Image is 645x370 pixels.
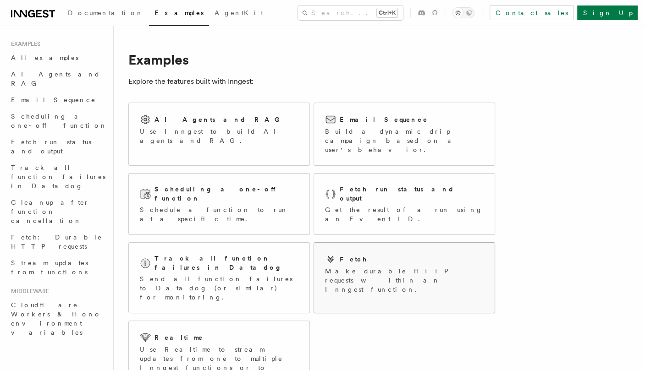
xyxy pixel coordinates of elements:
a: AgentKit [209,3,269,25]
span: Documentation [68,9,143,16]
h2: AI Agents and RAG [154,115,285,124]
a: AI Agents and RAG [7,66,108,92]
a: Cleanup after function cancellation [7,194,108,229]
a: FetchMake durable HTTP requests within an Inngest function. [314,242,495,313]
span: Middleware [7,288,49,295]
span: AI Agents and RAG [11,71,100,87]
a: Scheduling a one-off functionSchedule a function to run at a specific time. [128,173,310,235]
h1: Examples [128,51,495,68]
p: Schedule a function to run at a specific time. [140,205,298,223]
a: Fetch run status and output [7,134,108,159]
p: Use Inngest to build AI agents and RAG. [140,127,298,145]
a: Fetch: Durable HTTP requests [7,229,108,255]
span: Fetch run status and output [11,138,91,155]
span: All examples [11,54,78,61]
h2: Fetch run status and output [340,185,484,203]
span: Examples [154,9,204,16]
a: Examples [149,3,209,26]
a: Track all function failures in DatadogSend all function failures to Datadog (or similar) for moni... [128,242,310,313]
h2: Scheduling a one-off function [154,185,298,203]
a: Fetch run status and outputGet the result of a run using an Event ID. [314,173,495,235]
h2: Fetch [340,255,368,264]
a: Cloudflare Workers & Hono environment variables [7,297,108,341]
p: Make durable HTTP requests within an Inngest function. [325,267,484,294]
a: Stream updates from functions [7,255,108,280]
p: Send all function failures to Datadog (or similar) for monitoring. [140,274,298,302]
a: Contact sales [490,5,573,20]
a: Email SequenceBuild a dynamic drip campaign based on a user's behavior. [314,103,495,166]
span: Cloudflare Workers & Hono environment variables [11,301,101,336]
h2: Track all function failures in Datadog [154,254,298,272]
span: Fetch: Durable HTTP requests [11,234,102,250]
span: Cleanup after function cancellation [11,199,89,224]
p: Explore the features built with Inngest: [128,75,495,88]
p: Get the result of a run using an Event ID. [325,205,484,223]
a: Scheduling a one-off function [7,108,108,134]
a: Documentation [62,3,149,25]
span: Examples [7,40,40,48]
a: AI Agents and RAGUse Inngest to build AI agents and RAG. [128,103,310,166]
span: Stream updates from functions [11,259,88,276]
span: Scheduling a one-off function [11,113,107,129]
p: Build a dynamic drip campaign based on a user's behavior. [325,127,484,154]
a: Sign Up [577,5,638,20]
button: Search...Ctrl+K [298,5,403,20]
h2: Realtime [154,333,204,342]
kbd: Ctrl+K [377,8,397,17]
button: Toggle dark mode [452,7,474,18]
span: Track all function failures in Datadog [11,164,105,190]
span: AgentKit [215,9,263,16]
a: All examples [7,49,108,66]
a: Email Sequence [7,92,108,108]
h2: Email Sequence [340,115,428,124]
span: Email Sequence [11,96,96,103]
a: Track all function failures in Datadog [7,159,108,194]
